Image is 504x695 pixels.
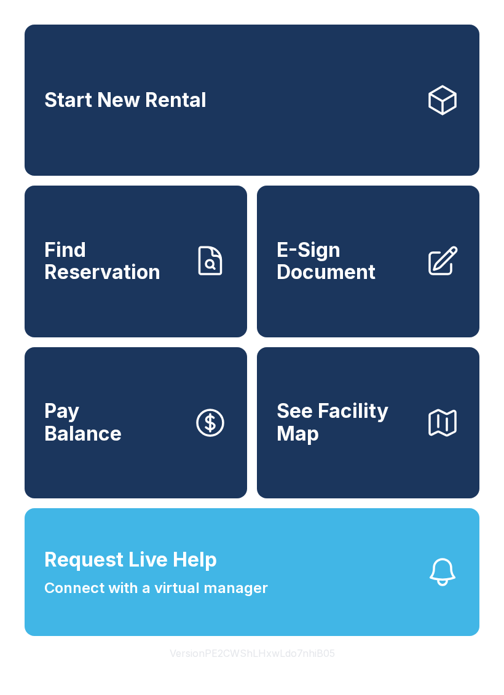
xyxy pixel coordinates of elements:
span: Pay Balance [44,400,122,445]
span: Connect with a virtual manager [44,577,268,599]
span: Request Live Help [44,545,217,575]
button: VersionPE2CWShLHxwLdo7nhiB05 [160,636,345,670]
a: E-Sign Document [257,186,479,337]
a: Find Reservation [25,186,247,337]
button: See Facility Map [257,347,479,498]
span: Start New Rental [44,89,207,112]
span: See Facility Map [277,400,415,445]
a: Start New Rental [25,25,479,176]
button: Request Live HelpConnect with a virtual manager [25,508,479,636]
span: Find Reservation [44,239,183,284]
span: E-Sign Document [277,239,415,284]
a: PayBalance [25,347,247,498]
